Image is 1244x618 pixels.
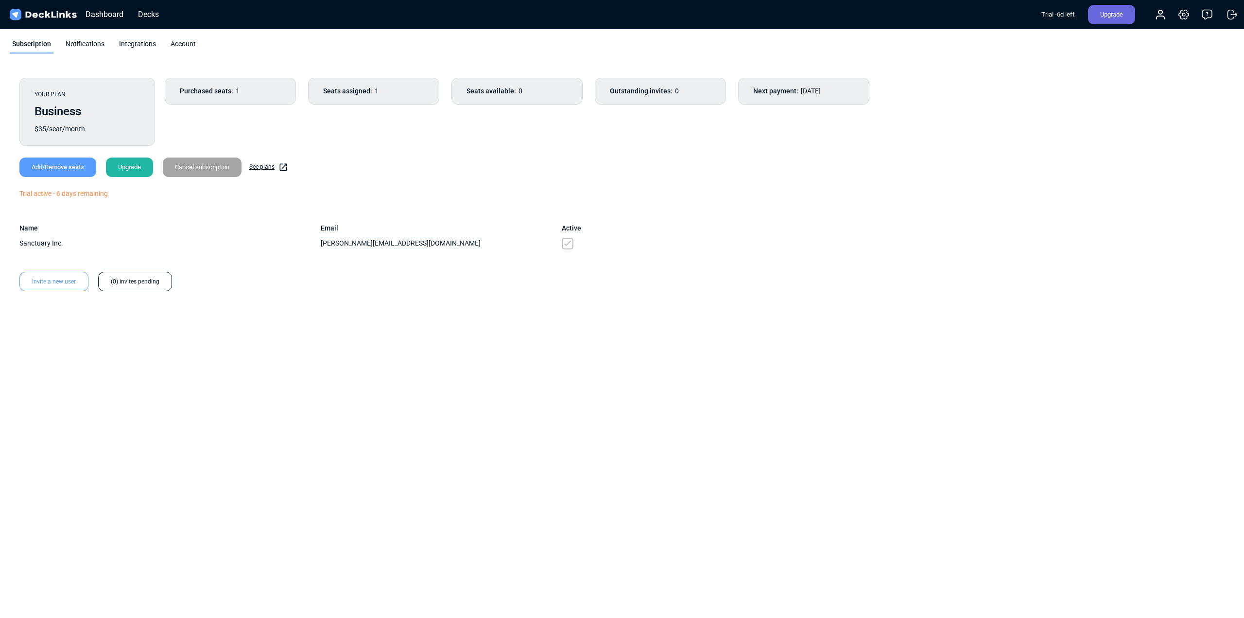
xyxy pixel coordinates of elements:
div: Integrations [117,39,158,53]
div: Trial active - 6 days remaining [19,189,1225,199]
div: Dashboard [81,8,128,20]
span: Outstanding invites: [610,86,673,96]
span: Next payment: [753,86,798,96]
div: Sanctuary Inc. [19,238,321,248]
div: Upgrade [106,158,153,177]
div: (0) invites pending [98,272,172,291]
div: Email [321,223,562,233]
div: [PERSON_NAME][EMAIL_ADDRESS][DOMAIN_NAME] [321,238,562,248]
div: Notifications [63,39,107,53]
div: Upgrade [1088,5,1135,24]
div: Cancel subscription [163,158,242,177]
div: YOUR PLAN [35,90,140,99]
div: Subscription [10,39,53,53]
div: 1 [308,78,439,105]
div: Account [168,39,198,53]
div: 0 [451,78,583,105]
a: See plans [249,162,288,172]
div: [DATE] [738,78,869,105]
div: Trial - 6 d left [1041,5,1074,24]
div: Active [562,223,581,233]
span: Seats available: [466,86,516,96]
span: Seats assigned: [323,86,372,96]
div: $35/seat/month [35,124,140,134]
div: Add/Remove seats [19,158,96,177]
img: DeckLinks [8,8,78,22]
span: Purchased seats: [180,86,233,96]
div: Name [19,223,321,233]
div: 0 [595,78,726,105]
div: Invite a new user [19,272,88,291]
div: Decks [133,8,164,20]
div: 1 [165,78,296,105]
div: Business [35,103,140,120]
